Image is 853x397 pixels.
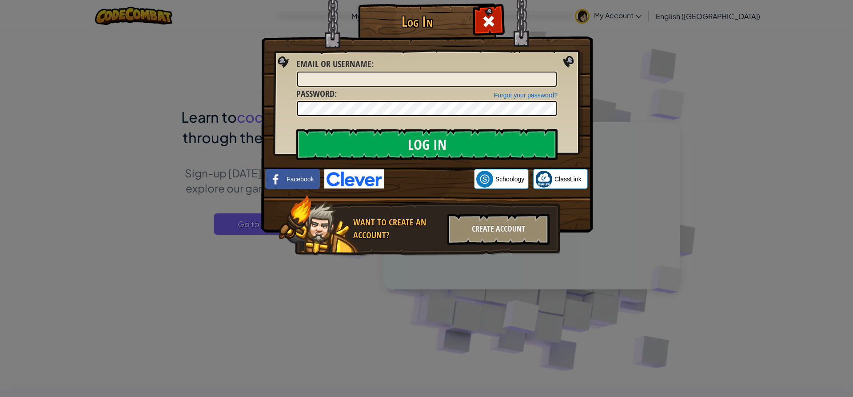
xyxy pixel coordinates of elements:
[353,216,442,241] div: Want to create an account?
[296,88,337,100] label: :
[324,169,384,188] img: clever-logo-blue.png
[296,58,371,70] span: Email or Username
[296,58,374,71] label: :
[267,171,284,188] img: facebook_small.png
[360,14,474,29] h1: Log In
[494,92,558,99] a: Forgot your password?
[296,129,558,160] input: Log In
[287,175,314,184] span: Facebook
[384,169,474,189] iframe: Sign in with Google Button
[535,171,552,188] img: classlink-logo-small.png
[554,175,582,184] span: ClassLink
[447,214,550,245] div: Create Account
[476,171,493,188] img: schoology.png
[495,175,524,184] span: Schoology
[296,88,335,100] span: Password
